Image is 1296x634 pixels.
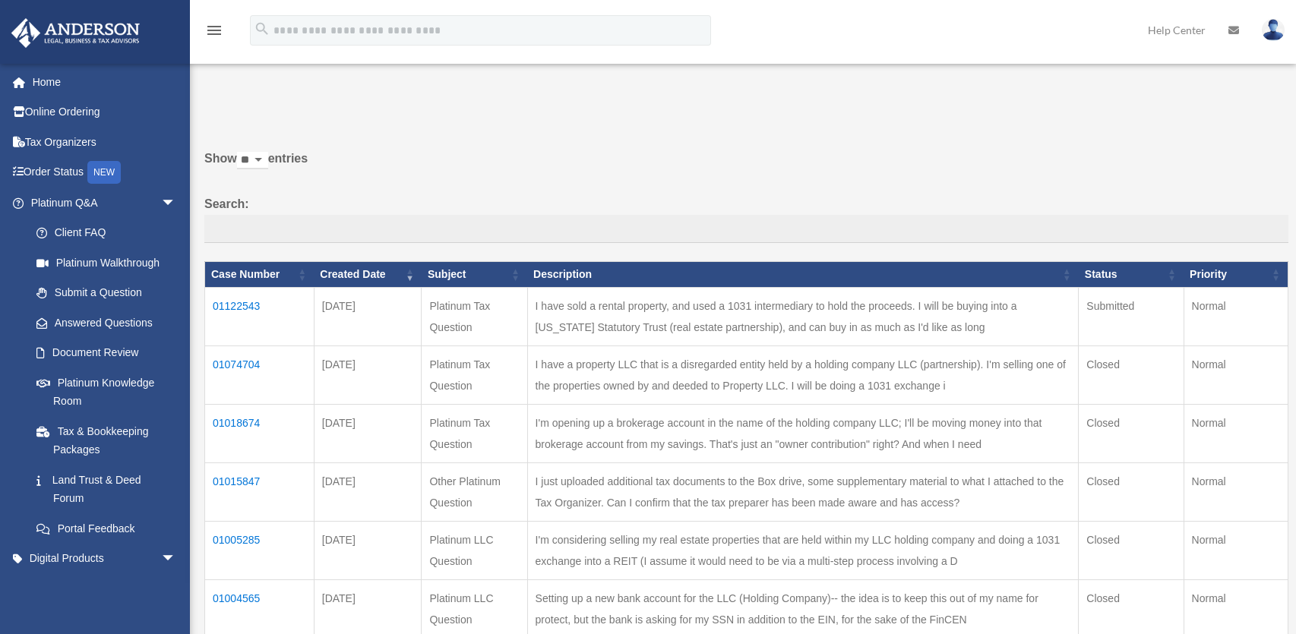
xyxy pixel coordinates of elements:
td: I have sold a rental property, and used a 1031 intermediary to hold the proceeds. I will be buyin... [527,288,1079,346]
th: Description: activate to sort column ascending [527,262,1079,288]
a: menu [205,27,223,39]
td: 01018674 [205,405,315,463]
a: Order StatusNEW [11,157,199,188]
a: Document Review [21,338,191,368]
a: Online Ordering [11,97,199,128]
label: Search: [204,194,1288,244]
select: Showentries [237,152,268,169]
i: menu [205,21,223,39]
td: Closed [1079,522,1184,580]
td: [DATE] [314,346,422,405]
a: Digital Productsarrow_drop_down [11,544,199,574]
td: I just uploaded additional tax documents to the Box drive, some supplementary material to what I ... [527,463,1079,522]
a: Platinum Knowledge Room [21,367,191,416]
td: 01005285 [205,522,315,580]
td: Normal [1184,346,1288,405]
label: Show entries [204,148,1288,185]
td: [DATE] [314,463,422,522]
td: [DATE] [314,522,422,580]
th: Created Date: activate to sort column ascending [314,262,422,288]
span: arrow_drop_down [161,188,191,219]
a: Answered Questions [21,308,184,338]
th: Case Number: activate to sort column ascending [205,262,315,288]
td: Normal [1184,463,1288,522]
td: Platinum Tax Question [422,405,527,463]
span: arrow_drop_down [161,544,191,575]
td: 01015847 [205,463,315,522]
td: Platinum LLC Question [422,522,527,580]
td: Normal [1184,522,1288,580]
td: 01122543 [205,288,315,346]
td: Normal [1184,405,1288,463]
td: Closed [1079,405,1184,463]
img: User Pic [1262,19,1285,41]
i: search [254,21,270,37]
th: Subject: activate to sort column ascending [422,262,527,288]
a: Platinum Walkthrough [21,248,191,278]
td: Submitted [1079,288,1184,346]
span: arrow_drop_down [161,573,191,604]
a: Home [11,67,199,97]
a: Platinum Q&Aarrow_drop_down [11,188,191,218]
th: Priority: activate to sort column ascending [1184,262,1288,288]
td: [DATE] [314,405,422,463]
a: My Entitiesarrow_drop_down [11,573,199,604]
td: I'm opening up a brokerage account in the name of the holding company LLC; I'll be moving money i... [527,405,1079,463]
td: Other Platinum Question [422,463,527,522]
a: Tax & Bookkeeping Packages [21,416,191,465]
a: Portal Feedback [21,513,191,544]
td: Normal [1184,288,1288,346]
td: Platinum Tax Question [422,288,527,346]
div: NEW [87,161,121,184]
td: [DATE] [314,288,422,346]
td: 01074704 [205,346,315,405]
input: Search: [204,215,1288,244]
td: Platinum Tax Question [422,346,527,405]
th: Status: activate to sort column ascending [1079,262,1184,288]
img: Anderson Advisors Platinum Portal [7,18,144,48]
td: Closed [1079,346,1184,405]
a: Submit a Question [21,278,191,308]
a: Land Trust & Deed Forum [21,465,191,513]
a: Tax Organizers [11,127,199,157]
td: Closed [1079,463,1184,522]
a: Client FAQ [21,218,191,248]
td: I have a property LLC that is a disregarded entity held by a holding company LLC (partnership). I... [527,346,1079,405]
td: I'm considering selling my real estate properties that are held within my LLC holding company and... [527,522,1079,580]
